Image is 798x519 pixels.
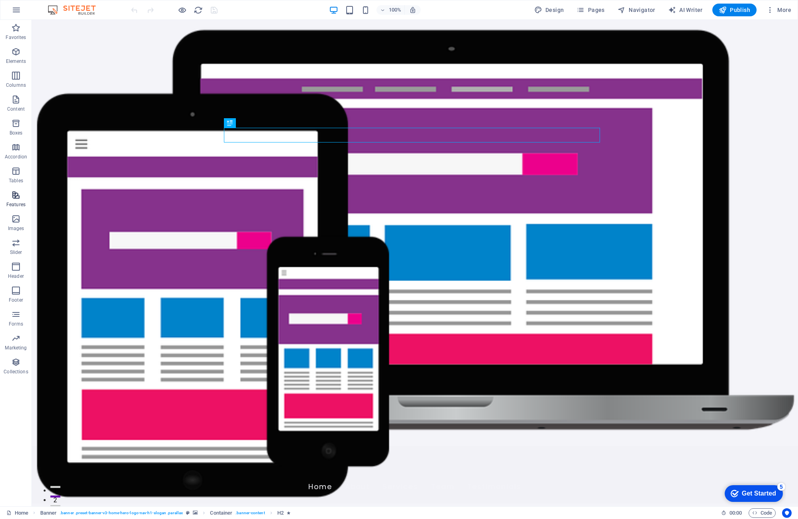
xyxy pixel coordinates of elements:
button: Design [531,4,567,16]
i: This element is a customizable preset [186,511,190,515]
p: Collections [4,369,28,375]
span: : [735,510,736,516]
button: reload [193,5,203,15]
span: Navigator [618,6,655,14]
h6: 100% [388,5,401,15]
span: Click to select. Double-click to edit [277,508,284,518]
button: AI Writer [665,4,706,16]
img: Editor Logo [46,5,106,15]
span: Pages [576,6,604,14]
span: Publish [719,6,750,14]
i: On resize automatically adjust zoom level to fit chosen device. [409,6,416,14]
button: 1 [18,466,28,468]
span: More [766,6,791,14]
p: Columns [6,82,26,88]
div: Get Started [24,9,58,16]
p: Forms [9,321,23,327]
span: Design [534,6,564,14]
p: Footer [9,297,23,303]
button: More [763,4,794,16]
div: Get Started 5 items remaining, 0% complete [6,4,65,21]
p: Accordion [5,154,27,160]
span: AI Writer [668,6,703,14]
span: Click to select. Double-click to edit [210,508,232,518]
p: Tables [9,178,23,184]
p: Marketing [5,345,27,351]
p: Images [8,225,24,232]
p: Features [6,201,25,208]
i: This element contains a background [193,511,198,515]
h6: Session time [721,508,742,518]
p: Content [7,106,25,112]
span: Click to select. Double-click to edit [40,508,57,518]
p: Boxes [10,130,23,136]
button: Usercentrics [782,508,792,518]
div: Design (Ctrl+Alt+Y) [531,4,567,16]
p: Slider [10,249,22,256]
button: 2 [18,476,28,478]
span: Code [752,508,772,518]
div: 5 [59,2,67,10]
button: Pages [573,4,608,16]
a: Click to cancel selection. Double-click to open Pages [6,508,28,518]
nav: breadcrumb [40,508,291,518]
p: Elements [6,58,26,64]
span: . banner .preset-banner-v3-home-hero-logo-nav-h1-slogan .parallax [60,508,183,518]
button: Publish [712,4,757,16]
button: 3 [18,485,28,487]
span: 00 00 [729,508,742,518]
i: Reload page [194,6,203,15]
button: 100% [376,5,405,15]
button: Click here to leave preview mode and continue editing [177,5,187,15]
button: Navigator [614,4,659,16]
p: Favorites [6,34,26,41]
span: . banner-content [235,508,265,518]
p: Header [8,273,24,279]
i: Element contains an animation [287,511,290,515]
button: Code [749,508,776,518]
